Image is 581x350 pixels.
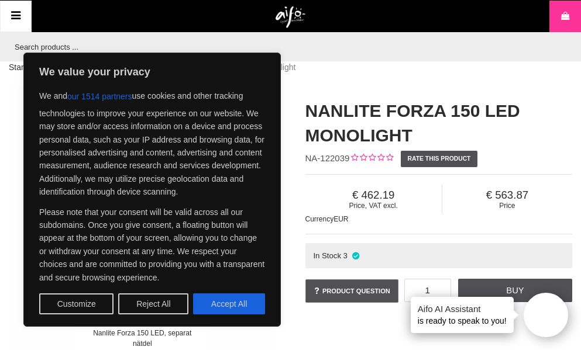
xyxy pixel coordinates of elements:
span: 462.19 [305,189,442,202]
p: We and use cookies and other tracking technologies to improve your experience on our website. We ... [39,86,265,199]
span: 563.87 [442,189,572,202]
input: Search products ... [9,32,566,61]
button: our 1514 partners [67,86,132,107]
div: is ready to speak to you! [411,297,514,333]
p: We value your privacy [39,65,265,79]
button: Accept All [193,293,265,314]
i: In stock [350,251,360,260]
a: Product question [305,279,398,303]
div: We value your privacy [23,53,281,327]
span: Price [442,202,572,210]
div: Customer rating: 0 [349,153,393,165]
button: Reject All [118,293,188,314]
a: Buy [458,279,572,302]
span: In Stock [313,251,341,260]
span: Price, VAT excl. [305,202,442,210]
img: logo.png [276,6,305,29]
h4: Aifo AI Assistant [418,303,507,315]
p: Please note that your consent will be valid across all our subdomains. Once you give consent, a f... [39,206,265,284]
a: Start [9,61,26,74]
span: 3 [343,251,348,260]
span: EUR [334,215,348,223]
a: Rate this product [401,151,477,167]
span: NA-122039 [305,153,350,163]
h1: Nanlite Forza 150 LED Monolight [305,99,573,148]
button: Customize [39,293,114,314]
span: Currency [305,215,334,223]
